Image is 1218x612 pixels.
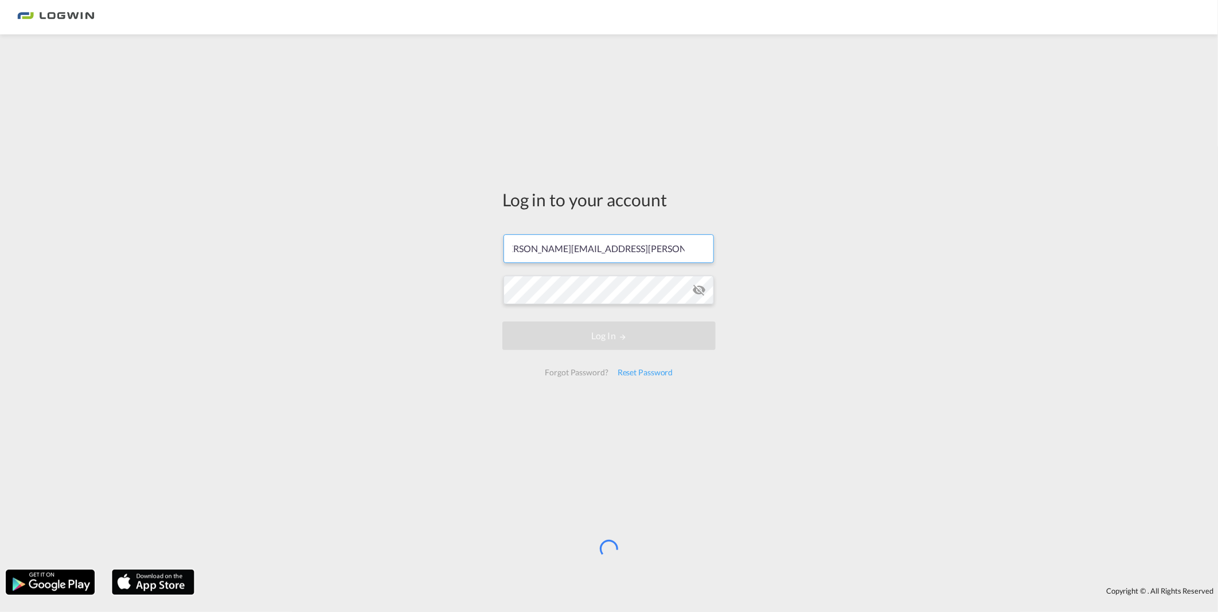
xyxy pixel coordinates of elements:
div: Forgot Password? [540,362,612,383]
div: Reset Password [613,362,678,383]
img: google.png [5,568,96,596]
md-icon: icon-eye-off [692,283,706,297]
div: Log in to your account [502,187,716,211]
img: bc73a0e0d8c111efacd525e4c8ad7d32.png [17,5,95,30]
button: LOGIN [502,321,716,350]
input: Enter email/phone number [503,234,714,263]
div: Copyright © . All Rights Reserved [200,581,1218,601]
img: apple.png [111,568,196,596]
